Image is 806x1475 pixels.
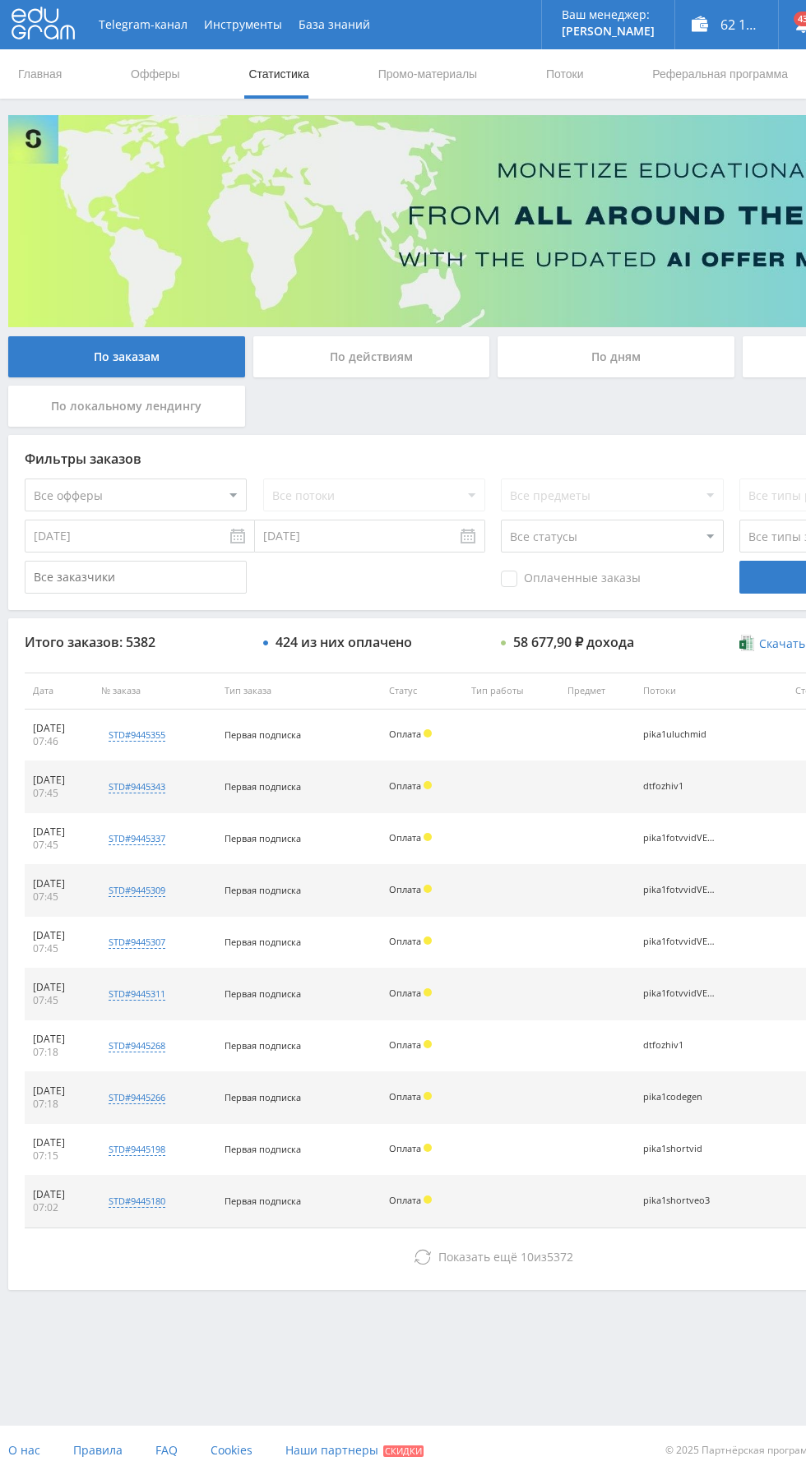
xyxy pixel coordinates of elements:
div: По заказам [8,336,245,377]
input: Все заказчики [25,561,247,594]
div: По действиям [253,336,490,377]
div: По дням [498,336,734,377]
span: О нас [8,1442,40,1458]
a: Наши партнеры Скидки [285,1426,424,1475]
span: Cookies [211,1442,252,1458]
a: FAQ [155,1426,178,1475]
span: Скидки [383,1445,424,1457]
div: По локальному лендингу [8,386,245,427]
a: Cookies [211,1426,252,1475]
span: Наши партнеры [285,1442,378,1458]
a: Офферы [129,49,182,99]
a: Правила [73,1426,123,1475]
span: Оплаченные заказы [501,571,641,587]
a: Промо-материалы [377,49,479,99]
a: Потоки [544,49,586,99]
a: Статистика [247,49,311,99]
span: Правила [73,1442,123,1458]
a: О нас [8,1426,40,1475]
p: [PERSON_NAME] [562,25,655,38]
a: Реферальная программа [651,49,790,99]
p: Ваш менеджер: [562,8,655,21]
a: Главная [16,49,63,99]
span: FAQ [155,1442,178,1458]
